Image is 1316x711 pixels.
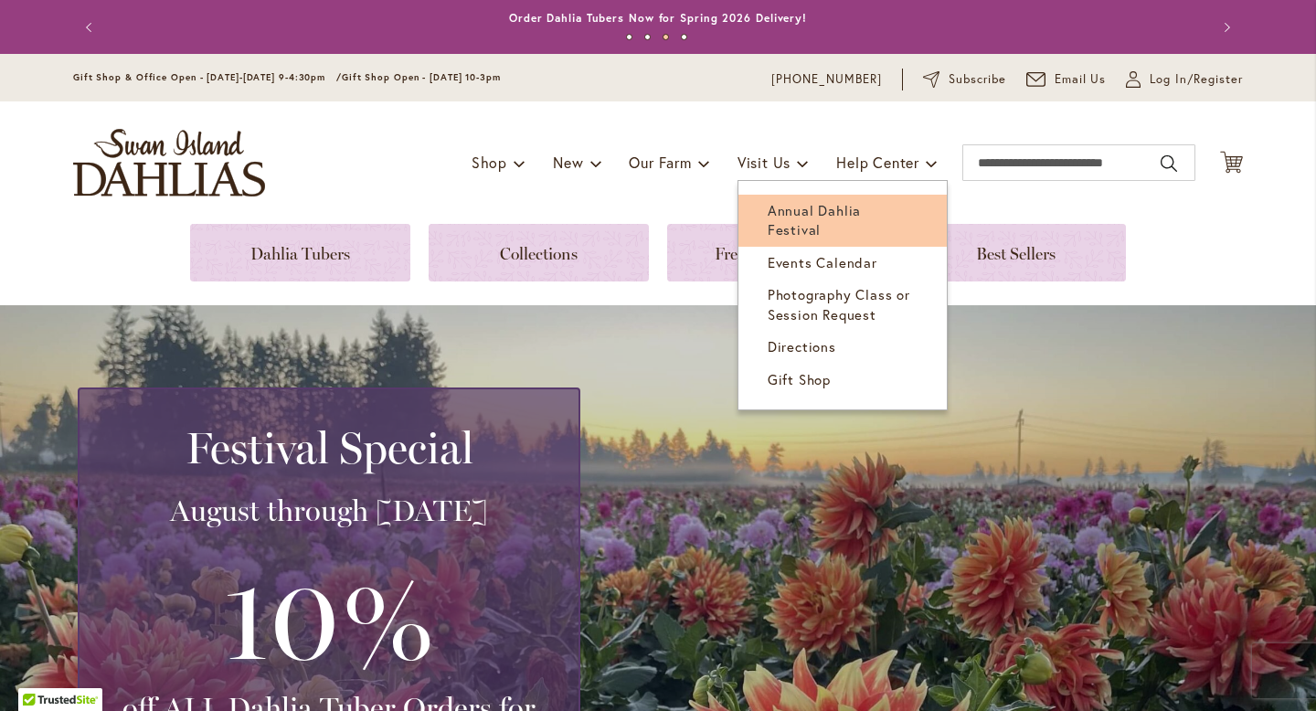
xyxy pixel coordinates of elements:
span: Subscribe [949,70,1006,89]
a: Order Dahlia Tubers Now for Spring 2026 Delivery! [509,11,807,25]
span: Log In/Register [1150,70,1243,89]
button: Next [1206,9,1243,46]
span: Our Farm [629,153,691,172]
span: Gift Shop & Office Open - [DATE]-[DATE] 9-4:30pm / [73,71,342,83]
span: New [553,153,583,172]
h3: August through [DATE] [101,493,557,529]
a: [PHONE_NUMBER] [771,70,882,89]
span: Photography Class or Session Request [768,285,910,323]
a: Email Us [1026,70,1107,89]
h2: Festival Special [101,422,557,473]
span: Annual Dahlia Festival [768,201,861,239]
span: Email Us [1055,70,1107,89]
span: Gift Shop Open - [DATE] 10-3pm [342,71,501,83]
span: Visit Us [738,153,791,172]
button: 4 of 4 [681,34,687,40]
a: Subscribe [923,70,1006,89]
button: 2 of 4 [644,34,651,40]
span: Shop [472,153,507,172]
span: Events Calendar [768,253,877,271]
a: store logo [73,129,265,196]
button: Previous [73,9,110,46]
button: 3 of 4 [663,34,669,40]
a: Log In/Register [1126,70,1243,89]
span: Gift Shop [768,370,831,388]
span: Directions [768,337,836,355]
h3: 10% [101,547,557,690]
span: Help Center [836,153,919,172]
button: 1 of 4 [626,34,632,40]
